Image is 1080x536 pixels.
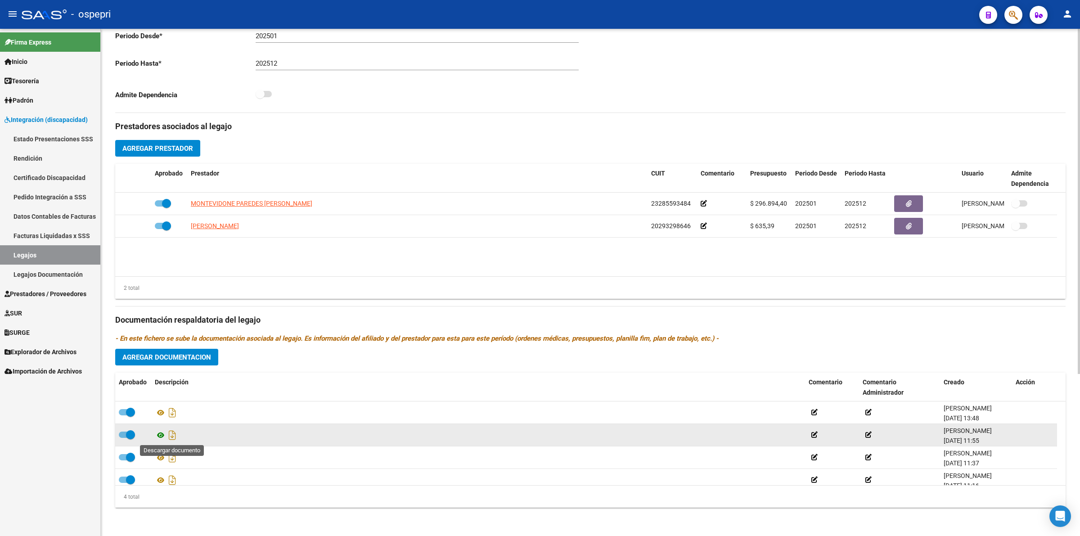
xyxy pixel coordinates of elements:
span: - ospepri [71,5,111,24]
span: Comentario [809,378,842,386]
i: Descargar documento [166,473,178,487]
span: Periodo Desde [795,170,837,177]
h3: Documentación respaldatoria del legajo [115,314,1066,326]
span: Agregar Prestador [122,144,193,153]
h3: Prestadores asociados al legajo [115,120,1066,133]
span: [PERSON_NAME] [191,222,239,230]
datatable-header-cell: Presupuesto [747,164,792,194]
button: Agregar Documentacion [115,349,218,365]
span: Prestadores / Proveedores [4,289,86,299]
span: CUIT [651,170,665,177]
span: [PERSON_NAME] [DATE] [962,200,1032,207]
p: Periodo Desde [115,31,256,41]
span: [DATE] 11:55 [944,437,979,444]
span: Aprobado [155,170,183,177]
mat-icon: menu [7,9,18,19]
span: [PERSON_NAME] [944,427,992,434]
span: [PERSON_NAME] [944,405,992,412]
span: Aprobado [119,378,147,386]
p: Periodo Hasta [115,59,256,68]
span: 202512 [845,200,866,207]
datatable-header-cell: Aprobado [151,164,187,194]
i: Descargar documento [166,428,178,442]
datatable-header-cell: Descripción [151,373,805,402]
span: $ 635,39 [750,222,774,230]
div: 2 total [115,283,139,293]
mat-icon: person [1062,9,1073,19]
span: Importación de Archivos [4,366,82,376]
datatable-header-cell: Aprobado [115,373,151,402]
span: 202501 [795,222,817,230]
span: SURGE [4,328,30,338]
button: Agregar Prestador [115,140,200,157]
span: 202501 [795,200,817,207]
p: Admite Dependencia [115,90,256,100]
span: [PERSON_NAME] [DATE] [962,222,1032,230]
span: [DATE] 11:16 [944,482,979,489]
datatable-header-cell: Acción [1012,373,1057,402]
datatable-header-cell: Creado [940,373,1012,402]
span: Comentario [701,170,734,177]
datatable-header-cell: Comentario [697,164,747,194]
i: Descargar documento [166,405,178,420]
span: Periodo Hasta [845,170,886,177]
span: SUR [4,308,22,318]
span: 20293298646 [651,222,691,230]
i: - En este fichero se sube la documentación asociada al legajo. Es información del afiliado y del ... [115,334,719,342]
datatable-header-cell: Usuario [958,164,1008,194]
datatable-header-cell: Comentario Administrador [859,373,940,402]
datatable-header-cell: Prestador [187,164,648,194]
datatable-header-cell: Comentario [805,373,859,402]
span: Agregar Documentacion [122,353,211,361]
span: $ 296.894,40 [750,200,787,207]
datatable-header-cell: CUIT [648,164,697,194]
span: Integración (discapacidad) [4,115,88,125]
span: Inicio [4,57,27,67]
span: Creado [944,378,964,386]
span: Acción [1016,378,1035,386]
datatable-header-cell: Periodo Desde [792,164,841,194]
span: Explorador de Archivos [4,347,76,357]
span: Prestador [191,170,219,177]
datatable-header-cell: Admite Dependencia [1008,164,1057,194]
span: [PERSON_NAME] [944,472,992,479]
span: 202512 [845,222,866,230]
span: Padrón [4,95,33,105]
span: Presupuesto [750,170,787,177]
span: Descripción [155,378,189,386]
datatable-header-cell: Periodo Hasta [841,164,891,194]
span: Tesorería [4,76,39,86]
span: [PERSON_NAME] [944,450,992,457]
span: Firma Express [4,37,51,47]
span: 23285593484 [651,200,691,207]
div: Open Intercom Messenger [1049,505,1071,527]
span: [DATE] 13:48 [944,414,979,422]
span: [DATE] 11:37 [944,459,979,467]
div: 4 total [115,492,139,502]
span: Usuario [962,170,984,177]
span: MONTEVIDONE PAREDES [PERSON_NAME] [191,200,312,207]
span: Admite Dependencia [1011,170,1049,187]
span: Comentario Administrador [863,378,904,396]
i: Descargar documento [166,450,178,465]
